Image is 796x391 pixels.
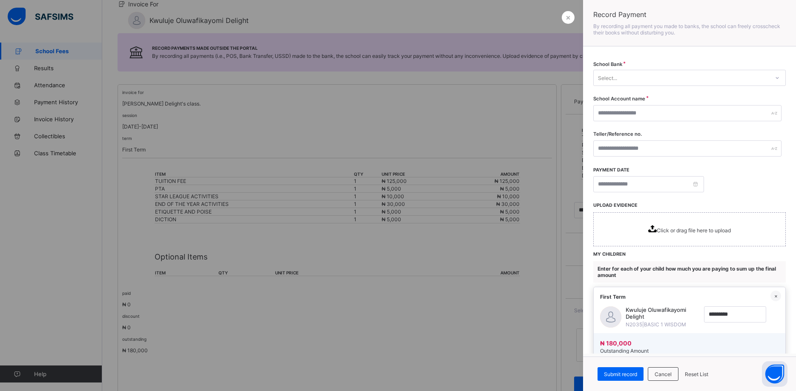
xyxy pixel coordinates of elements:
label: School Account name [593,96,645,102]
span: Click or drag file here to upload [593,212,786,246]
span: Reset List [685,371,708,377]
span: Enter for each of your child how much you are paying to sum up the final amount [598,265,776,278]
span: School Bank [593,61,622,67]
span: Record Payment [593,10,786,19]
span: ₦ 180,000 [600,340,632,347]
span: × [566,13,571,22]
span: Click or drag file here to upload [657,227,731,234]
span: UPLOAD EVIDENCE [593,203,638,208]
span: MY CHILDREN [593,251,626,257]
span: First Term [600,294,626,300]
span: N2035 | BASIC 1 WISDOM [626,321,700,328]
span: Kwuluje Oluwafikayomi Delight [626,306,700,320]
button: Open asap [762,361,787,387]
span: Outstanding Amount [600,348,649,354]
span: By recording all payment you made to banks, the school can freely crosscheck their books without ... [593,23,780,36]
label: Teller/Reference no. [593,131,642,137]
label: Payment date [593,167,629,173]
div: Select... [598,70,617,86]
span: Cancel [655,371,672,377]
span: Submit record [604,371,637,377]
div: × [770,291,781,301]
